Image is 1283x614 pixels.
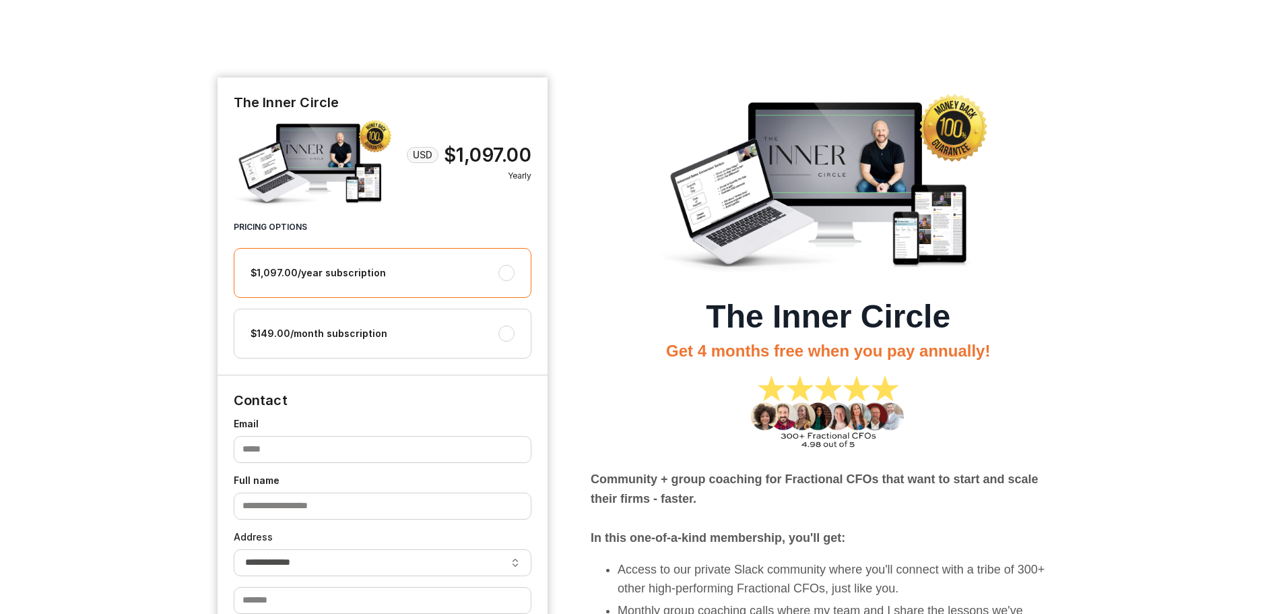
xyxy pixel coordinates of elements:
label: Full name [234,474,532,487]
span: Get 4 months free when you pay annually! [666,342,990,360]
p: $1,097.00/year subscription [251,266,389,281]
p: $149.00/month subscription [251,327,391,342]
span: $1,097.00 [444,143,531,167]
span: Yearly [407,170,531,182]
h1: The Inner Circle [591,297,1066,336]
li: Access to our private Slack community where you'll connect with a tribe of 300+ other high-perfor... [618,560,1066,599]
span: USD [413,148,432,162]
label: Address [234,530,532,544]
h5: Pricing Options [234,222,532,232]
b: Community + group coaching for Fractional CFOs that want to start and scale their firms - faster. [591,472,1039,505]
h4: The Inner Circle [234,94,532,111]
img: 87d2c62-f66f-6753-08f5-caa413f672e_66fe2831-b063-435f-94cd-8b5a59888c9c.png [746,367,911,460]
strong: In this one-of-a-kind membership, you'll get: [591,531,845,545]
label: Email [234,417,532,431]
legend: Contact [234,375,288,409]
